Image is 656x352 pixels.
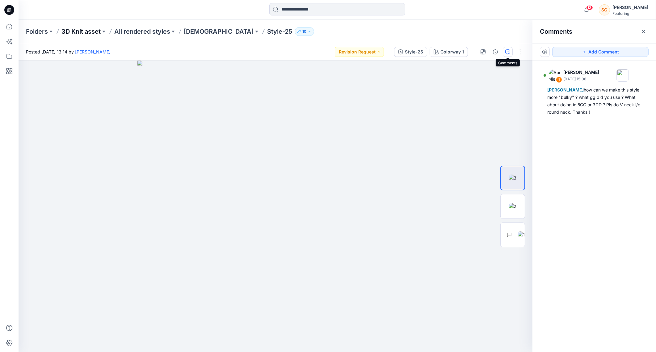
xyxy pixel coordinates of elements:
[295,27,314,36] button: 10
[556,77,562,83] div: 1
[405,49,423,55] div: Style-25
[430,47,468,57] button: Colorway 1
[184,27,254,36] a: [DEMOGRAPHIC_DATA]
[599,4,610,15] div: SG
[26,49,111,55] span: Posted [DATE] 13:14 by
[490,47,500,57] button: Details
[540,28,572,35] h2: Comments
[26,27,48,36] a: Folders
[302,28,306,35] p: 10
[114,27,170,36] a: All rendered styles
[586,5,593,10] span: 13
[563,76,599,82] p: [DATE] 15:08
[547,86,641,116] div: how can we make this style more "bulky" ? what gg did you use ? What about doing in 5GG or 3DD ? ...
[137,61,414,352] img: eyJhbGciOiJIUzI1NiIsImtpZCI6IjAiLCJzbHQiOiJzZXMiLCJ0eXAiOiJKV1QifQ.eyJkYXRhIjp7InR5cGUiOiJzdG9yYW...
[552,47,649,57] button: Add Comment
[440,49,464,55] div: Colorway 1
[267,27,292,36] p: Style-25
[75,49,111,54] a: [PERSON_NAME]
[563,69,599,76] p: [PERSON_NAME]
[509,203,517,210] img: 2
[612,4,648,11] div: [PERSON_NAME]
[61,27,101,36] a: 3D Knit asset
[547,87,584,92] span: [PERSON_NAME]
[549,69,561,82] img: Aurelie Rob
[612,11,648,16] div: Featuring
[518,231,525,238] img: 1
[394,47,427,57] button: Style-25
[509,175,517,181] img: 3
